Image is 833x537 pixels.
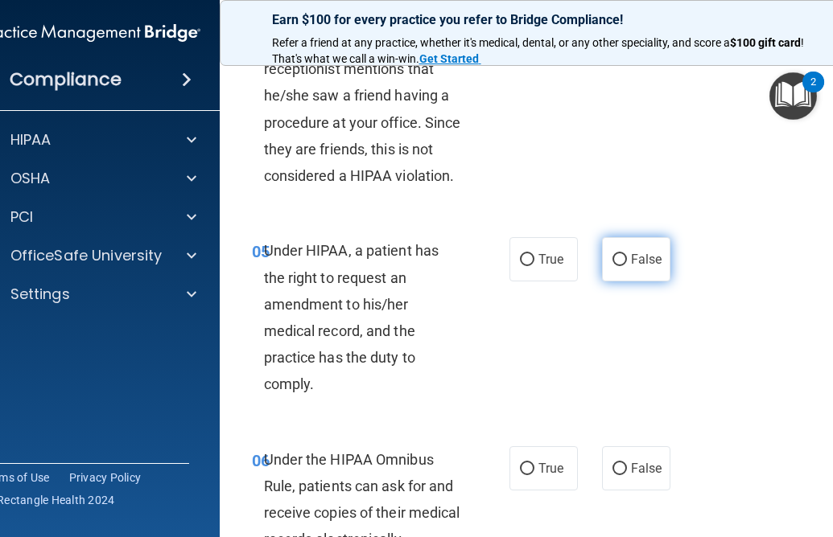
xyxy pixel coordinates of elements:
[419,52,479,65] strong: Get Started
[10,207,33,227] p: PCI
[264,7,461,184] span: While at her daughter's open house at school, the receptionist mentions that he/she saw a friend ...
[538,461,563,476] span: True
[810,82,816,103] div: 2
[272,36,806,65] span: ! That's what we call a win-win.
[10,246,163,265] p: OfficeSafe University
[10,169,51,188] p: OSHA
[612,254,627,266] input: False
[520,463,534,475] input: True
[538,252,563,267] span: True
[252,242,270,261] span: 05
[264,242,439,392] span: Under HIPAA, a patient has the right to request an amendment to his/her medical record, and the p...
[520,254,534,266] input: True
[10,285,70,304] p: Settings
[272,12,819,27] p: Earn $100 for every practice you refer to Bridge Compliance!
[769,72,817,120] button: Open Resource Center, 2 new notifications
[612,463,627,475] input: False
[69,469,142,486] a: Privacy Policy
[631,461,662,476] span: False
[730,36,801,49] strong: $100 gift card
[419,52,481,65] a: Get Started
[252,451,270,470] span: 06
[272,36,730,49] span: Refer a friend at any practice, whether it's medical, dental, or any other speciality, and score a
[10,130,52,150] p: HIPAA
[631,252,662,267] span: False
[10,68,122,91] h4: Compliance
